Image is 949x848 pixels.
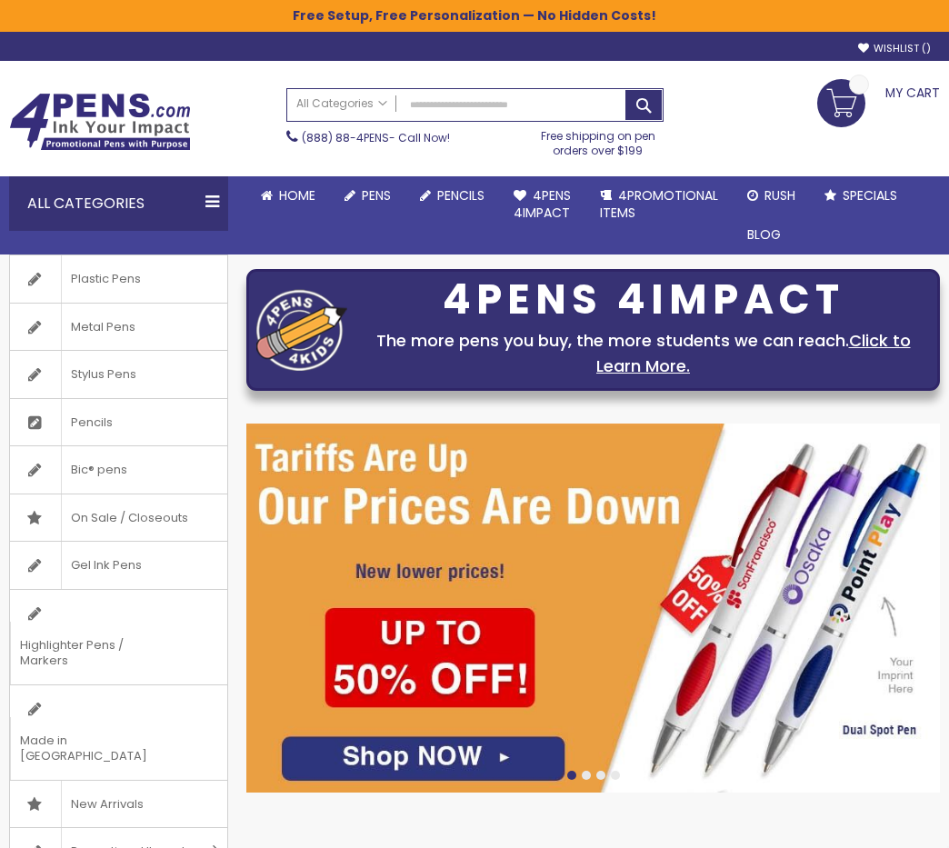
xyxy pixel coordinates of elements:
[600,186,718,222] span: 4PROMOTIONAL ITEMS
[61,494,197,542] span: On Sale / Closeouts
[10,255,227,303] a: Plastic Pens
[858,42,931,55] a: Wishlist
[9,93,191,151] img: 4Pens Custom Pens and Promotional Products
[499,176,585,233] a: 4Pens4impact
[10,622,182,684] span: Highlighter Pens / Markers
[10,590,227,684] a: Highlighter Pens / Markers
[356,281,930,319] div: 4PENS 4IMPACT
[302,130,450,145] span: - Call Now!
[514,186,571,222] span: 4Pens 4impact
[810,176,912,215] a: Specials
[61,781,153,828] span: New Arrivals
[843,186,897,205] span: Specials
[330,176,405,215] a: Pens
[585,176,733,233] a: 4PROMOTIONALITEMS
[10,446,227,494] a: Bic® pens
[10,685,227,780] a: Made in [GEOGRAPHIC_DATA]
[279,186,315,205] span: Home
[9,176,228,231] div: All Categories
[362,186,391,205] span: Pens
[296,96,387,111] span: All Categories
[10,304,227,351] a: Metal Pens
[61,399,122,446] span: Pencils
[356,328,930,379] div: The more pens you buy, the more students we can reach.
[10,399,227,446] a: Pencils
[747,225,781,244] span: Blog
[437,186,484,205] span: Pencils
[10,494,227,542] a: On Sale / Closeouts
[61,304,145,351] span: Metal Pens
[61,542,151,589] span: Gel Ink Pens
[287,89,396,119] a: All Categories
[533,122,663,158] div: Free shipping on pen orders over $199
[10,351,227,398] a: Stylus Pens
[10,717,182,780] span: Made in [GEOGRAPHIC_DATA]
[246,424,940,793] img: /cheap-promotional-products.html
[733,176,810,215] a: Rush
[302,130,389,145] a: (888) 88-4PENS
[764,186,795,205] span: Rush
[61,351,145,398] span: Stylus Pens
[61,255,150,303] span: Plastic Pens
[405,176,499,215] a: Pencils
[10,542,227,589] a: Gel Ink Pens
[256,289,347,372] img: four_pen_logo.png
[733,215,795,254] a: Blog
[246,176,330,215] a: Home
[61,446,136,494] span: Bic® pens
[10,781,227,828] a: New Arrivals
